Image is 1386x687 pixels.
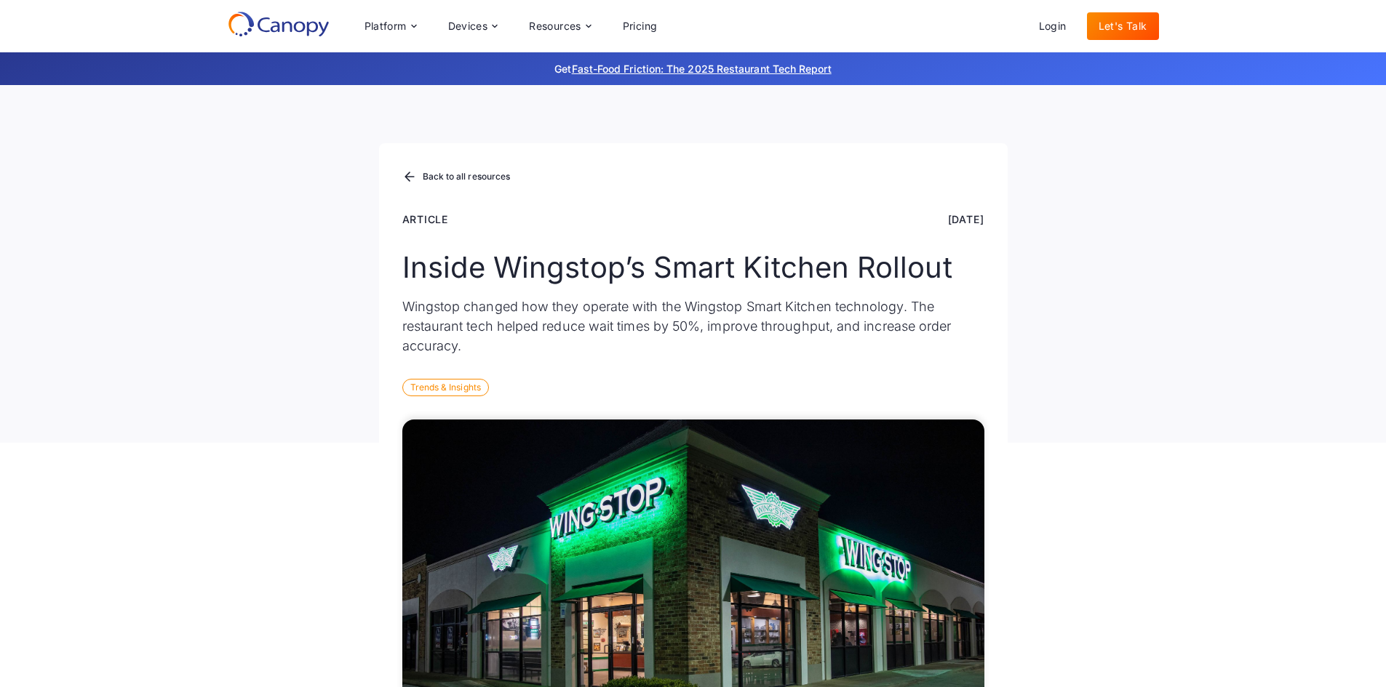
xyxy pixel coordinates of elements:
div: [DATE] [948,212,984,227]
h1: Inside Wingstop’s Smart Kitchen Rollout [402,250,984,285]
div: Platform [353,12,428,41]
div: Resources [529,21,581,31]
div: Back to all resources [423,172,511,181]
p: Wingstop changed how they operate with the Wingstop Smart Kitchen technology. The restaurant tech... [402,297,984,355]
div: Devices [448,21,488,31]
div: Resources [517,12,602,41]
a: Let's Talk [1087,12,1159,40]
a: Fast-Food Friction: The 2025 Restaurant Tech Report [572,63,832,75]
div: Trends & Insights [402,379,489,396]
a: Login [1027,12,1078,40]
a: Back to all resources [402,168,511,187]
p: Get [337,61,1050,76]
div: Article [402,212,449,227]
a: Pricing [611,12,669,40]
div: Platform [365,21,407,31]
div: Devices [437,12,509,41]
